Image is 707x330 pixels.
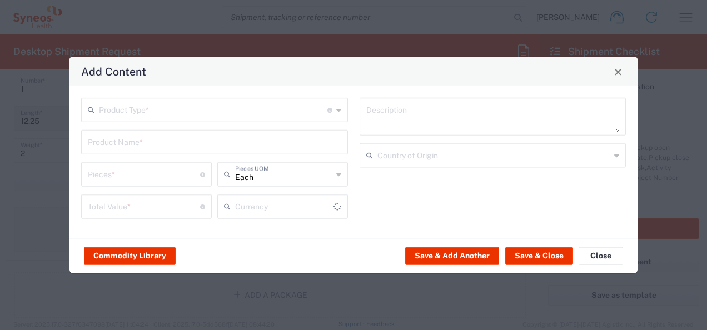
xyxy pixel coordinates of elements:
h4: Add Content [81,63,146,79]
button: Save & Add Another [405,247,499,264]
button: Commodity Library [84,247,176,264]
button: Close [610,64,626,79]
button: Close [579,247,623,264]
button: Save & Close [505,247,573,264]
